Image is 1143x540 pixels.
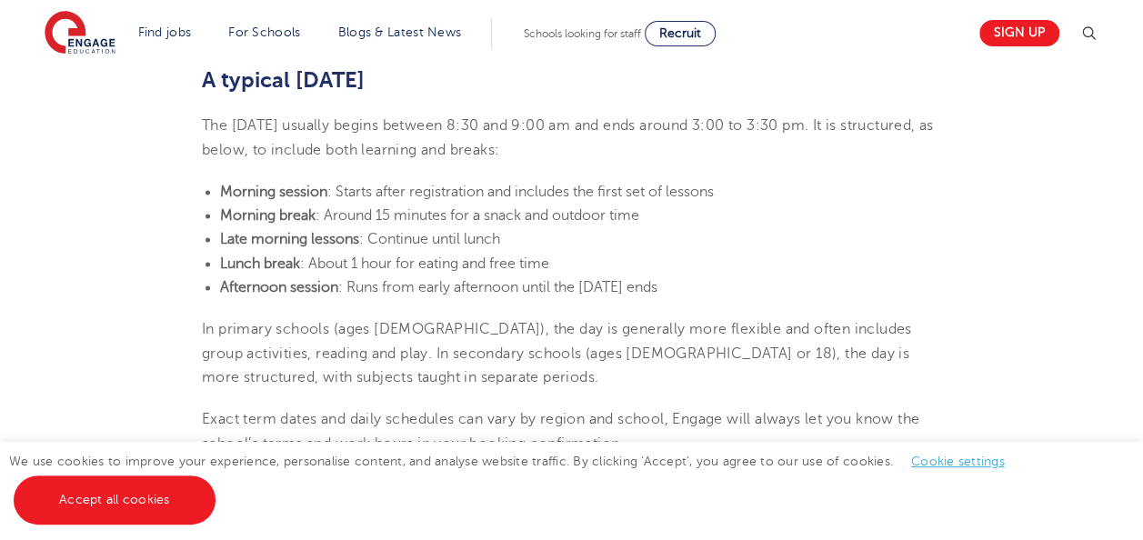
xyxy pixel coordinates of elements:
[9,455,1023,506] span: We use cookies to improve your experience, personalise content, and analyse website traffic. By c...
[645,21,716,46] a: Recruit
[220,255,300,272] b: Lunch break
[14,475,216,525] a: Accept all cookies
[202,411,919,451] span: Exact term dates and daily schedules can vary by region and school, Engage will always let you kn...
[228,25,300,39] a: For Schools
[202,67,365,93] b: A typical [DATE]
[359,231,500,247] span: : Continue until lunch
[138,25,192,39] a: Find jobs
[327,184,714,200] span: : Starts after registration and includes the first set of lessons
[316,207,639,224] span: : Around 15 minutes for a snack and outdoor time
[220,279,338,295] b: Afternoon session
[338,279,657,295] span: : Runs from early afternoon until the [DATE] ends
[911,455,1005,468] a: Cookie settings
[979,20,1059,46] a: Sign up
[659,26,701,40] span: Recruit
[220,231,359,247] b: Late morning lessons
[524,27,641,40] span: Schools looking for staff
[300,255,549,272] span: : About 1 hour for eating and free time
[202,117,934,157] span: The [DATE] usually begins between 8:30 and 9:00 am and ends around 3:00 to 3:30 pm. It is structu...
[220,207,316,224] b: Morning break
[202,321,912,385] span: In primary schools (ages [DEMOGRAPHIC_DATA]), the day is generally more flexible and often includ...
[338,25,462,39] a: Blogs & Latest News
[45,11,115,56] img: Engage Education
[220,184,327,200] b: Morning session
